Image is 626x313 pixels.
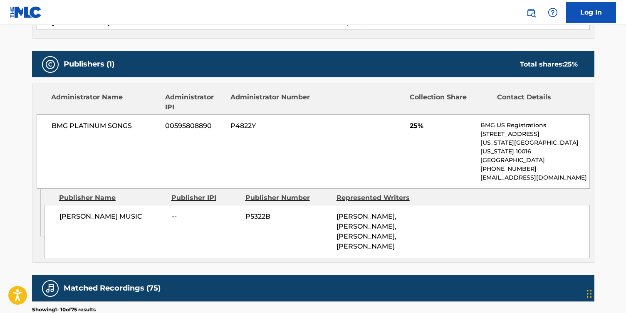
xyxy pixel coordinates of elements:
span: [PERSON_NAME] MUSIC [59,212,166,222]
span: 00595808890 [165,121,224,131]
a: Public Search [523,4,539,21]
img: search [526,7,536,17]
p: [US_STATE][GEOGRAPHIC_DATA][US_STATE] 10016 [480,138,589,156]
div: Administrator IPI [165,92,224,112]
img: help [548,7,558,17]
div: Publisher Name [59,193,165,203]
div: Publisher IPI [171,193,239,203]
div: Publisher Number [245,193,330,203]
img: Matched Recordings [45,283,55,293]
div: Total shares: [520,59,578,69]
img: Publishers [45,59,55,69]
h5: Publishers (1) [64,59,114,69]
span: 25% [410,121,474,131]
div: Collection Share [410,92,490,112]
div: Administrator Number [230,92,311,112]
div: Contact Details [497,92,578,112]
div: Drag [587,281,592,306]
p: [GEOGRAPHIC_DATA] [480,156,589,165]
span: -- [172,212,239,222]
span: P5322B [245,212,330,222]
h5: Matched Recordings (75) [64,283,161,293]
div: Help [544,4,561,21]
div: Represented Writers [337,193,421,203]
span: 25 % [564,60,578,68]
p: [EMAIL_ADDRESS][DOMAIN_NAME] [480,173,589,182]
p: BMG US Registrations [480,121,589,130]
p: [STREET_ADDRESS] [480,130,589,138]
p: [PHONE_NUMBER] [480,165,589,173]
span: P4822Y [230,121,311,131]
span: [PERSON_NAME], [PERSON_NAME], [PERSON_NAME], [PERSON_NAME] [337,212,396,250]
span: BMG PLATINUM SONGS [52,121,159,131]
a: Log In [566,2,616,23]
iframe: Chat Widget [584,273,626,313]
img: MLC Logo [10,6,42,18]
div: Administrator Name [51,92,159,112]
